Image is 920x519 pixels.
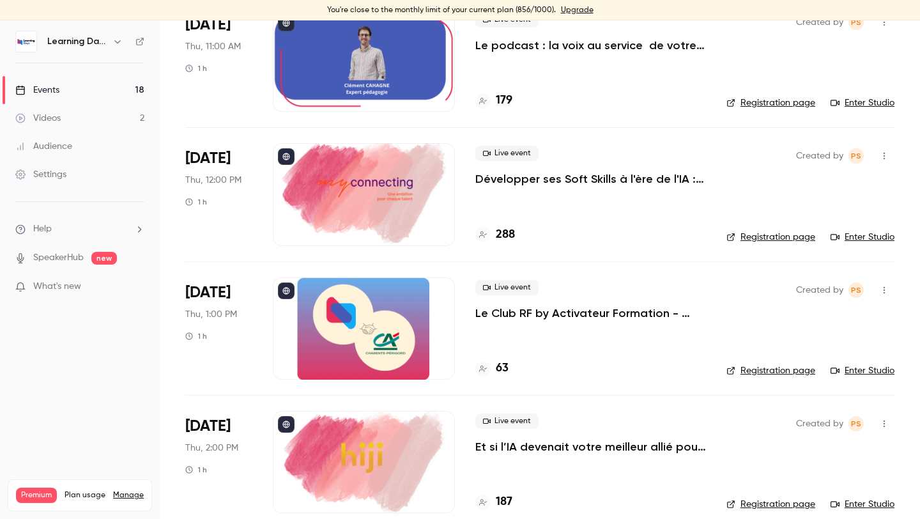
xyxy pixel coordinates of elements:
span: PS [851,148,861,164]
h4: 63 [496,360,509,377]
div: 1 h [185,197,207,207]
a: Développer ses Soft Skills à l'ère de l'IA : Esprit critique & IA [475,171,706,187]
a: 179 [475,92,512,109]
span: Thu, 1:00 PM [185,308,237,321]
span: Created by [796,283,843,298]
span: Thu, 12:00 PM [185,174,241,187]
a: Registration page [726,364,815,377]
div: 1 h [185,465,207,475]
div: Events [15,84,59,97]
a: Enter Studio [831,498,894,511]
span: Live event [475,12,539,27]
a: Enter Studio [831,231,894,244]
a: Manage [113,490,144,500]
h6: Learning Days [47,35,107,48]
span: Thu, 2:00 PM [185,442,238,454]
span: Premium [16,488,57,503]
span: Plan usage [65,490,105,500]
span: Live event [475,280,539,295]
span: [DATE] [185,15,231,35]
span: Thu, 11:00 AM [185,40,241,53]
div: Audience [15,140,72,153]
div: 1 h [185,63,207,74]
span: PS [851,283,861,298]
a: Le Club RF by Activateur Formation - réservé aux RF - La formation, bien plus qu’un “smile sheet" ? [475,306,706,321]
div: Settings [15,168,66,181]
a: SpeakerHub [33,251,84,265]
a: 187 [475,493,512,511]
img: Learning Days [16,31,36,52]
span: Prad Selvarajah [848,283,864,298]
span: [DATE] [185,416,231,437]
a: Registration page [726,231,815,244]
span: Created by [796,416,843,431]
a: Registration page [726,498,815,511]
div: Oct 9 Thu, 12:00 PM (Europe/Paris) [185,143,252,245]
span: Prad Selvarajah [848,416,864,431]
span: Created by [796,148,843,164]
a: Upgrade [561,5,594,15]
a: 288 [475,226,515,244]
iframe: Noticeable Trigger [129,281,144,293]
a: Registration page [726,97,815,109]
div: 1 h [185,331,207,341]
a: 63 [475,360,509,377]
a: Et si l’IA devenait votre meilleur allié pour prouver enfin l’impact de vos formations ? [475,439,706,454]
span: Created by [796,15,843,30]
span: What's new [33,280,81,293]
h4: 288 [496,226,515,244]
a: Le podcast : la voix au service de votre pédagogie [475,38,706,53]
h4: 179 [496,92,512,109]
span: Help [33,222,52,236]
li: help-dropdown-opener [15,222,144,236]
div: Oct 9 Thu, 1:00 PM (Europe/Paris) [185,277,252,380]
a: Enter Studio [831,364,894,377]
span: PS [851,15,861,30]
span: Prad Selvarajah [848,15,864,30]
a: Enter Studio [831,97,894,109]
span: Live event [475,414,539,429]
span: [DATE] [185,148,231,169]
div: Oct 9 Thu, 11:00 AM (Europe/Paris) [185,10,252,112]
span: PS [851,416,861,431]
h4: 187 [496,493,512,511]
div: Videos [15,112,61,125]
span: Live event [475,146,539,161]
span: new [91,252,117,265]
div: Oct 9 Thu, 2:00 PM (Europe/Paris) [185,411,252,513]
span: [DATE] [185,283,231,303]
span: Prad Selvarajah [848,148,864,164]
